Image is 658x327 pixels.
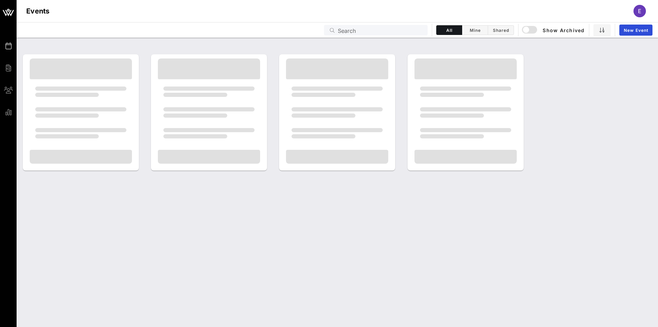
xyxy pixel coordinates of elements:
span: New Event [623,28,648,33]
span: Mine [466,28,484,33]
button: Show Archived [523,24,585,36]
span: E [638,8,641,15]
div: E [633,5,646,17]
a: New Event [619,25,652,36]
span: Shared [492,28,509,33]
span: All [441,28,458,33]
h1: Events [26,6,50,17]
button: Mine [462,25,488,35]
button: All [436,25,462,35]
span: Show Archived [523,26,584,34]
button: Shared [488,25,514,35]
